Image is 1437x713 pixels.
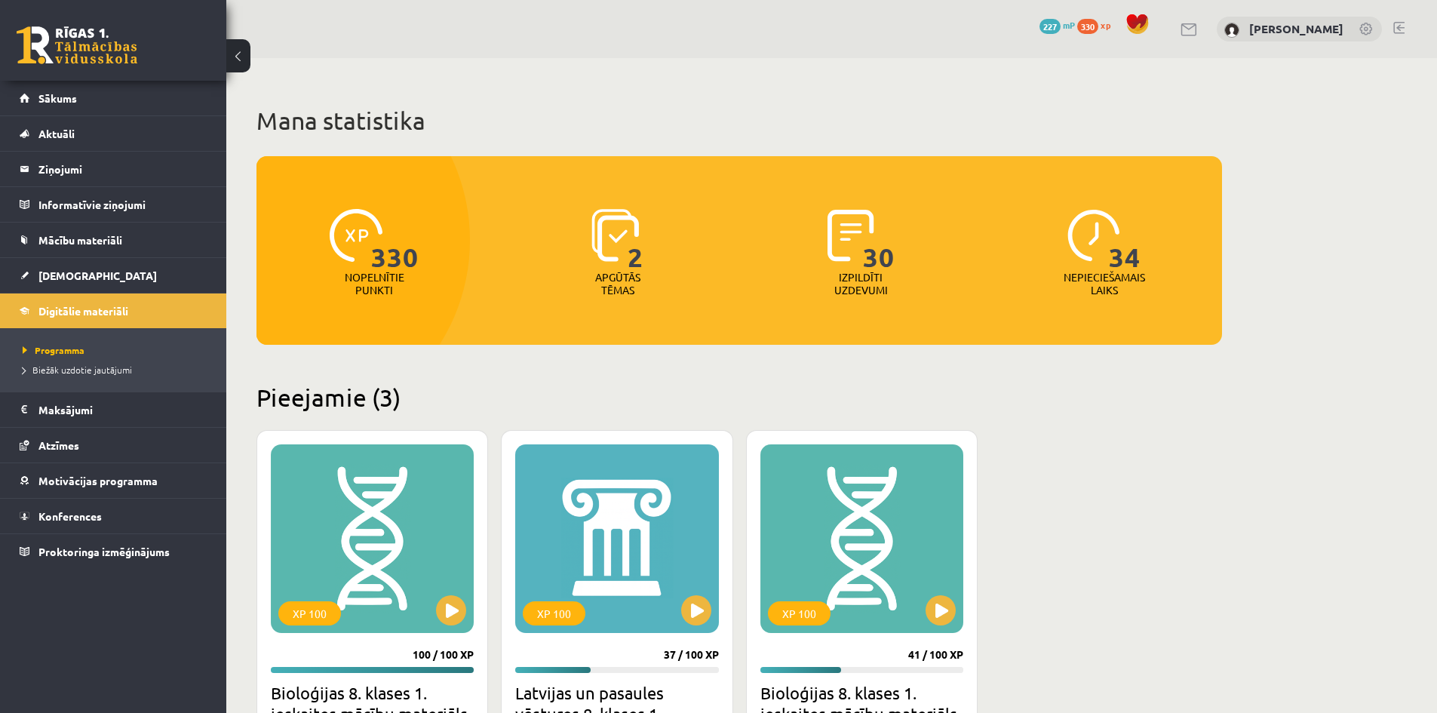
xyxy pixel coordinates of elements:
[278,601,341,625] div: XP 100
[20,187,207,222] a: Informatīvie ziņojumi
[1224,23,1239,38] img: Alina Ščerbicka
[23,343,211,357] a: Programma
[256,106,1222,136] h1: Mana statistika
[20,392,207,427] a: Maksājumi
[38,127,75,140] span: Aktuāli
[20,499,207,533] a: Konferences
[38,392,207,427] legend: Maksājumi
[20,463,207,498] a: Motivācijas programma
[23,363,211,376] a: Biežāk uzdotie jautājumi
[1067,209,1120,262] img: icon-clock-7be60019b62300814b6bd22b8e044499b485619524d84068768e800edab66f18.svg
[20,81,207,115] a: Sākums
[523,601,585,625] div: XP 100
[588,271,647,297] p: Apgūtās tēmas
[345,271,404,297] p: Nopelnītie punkti
[1064,271,1145,297] p: Nepieciešamais laiks
[38,509,102,523] span: Konferences
[831,271,890,297] p: Izpildīti uzdevumi
[591,209,639,262] img: icon-learned-topics-4a711ccc23c960034f471b6e78daf4a3bad4a20eaf4de84257b87e66633f6470.svg
[23,344,84,356] span: Programma
[23,364,132,376] span: Biežāk uzdotie jautājumi
[20,428,207,463] a: Atzīmes
[1039,19,1061,34] span: 227
[38,304,128,318] span: Digitālie materiāli
[20,534,207,569] a: Proktoringa izmēģinājums
[1039,19,1075,31] a: 227 mP
[38,233,122,247] span: Mācību materiāli
[1077,19,1098,34] span: 330
[1249,21,1343,36] a: [PERSON_NAME]
[38,545,170,558] span: Proktoringa izmēģinājums
[1109,209,1141,271] span: 34
[20,293,207,328] a: Digitālie materiāli
[828,209,874,262] img: icon-completed-tasks-ad58ae20a441b2904462921112bc710f1caf180af7a3daa7317a5a94f2d26646.svg
[330,209,382,262] img: icon-xp-0682a9bc20223a9ccc6f5883a126b849a74cddfe5390d2b41b4391c66f2066e7.svg
[628,209,643,271] span: 2
[1063,19,1075,31] span: mP
[256,383,1222,412] h2: Pieejamie (3)
[38,269,157,282] span: [DEMOGRAPHIC_DATA]
[768,601,831,625] div: XP 100
[863,209,895,271] span: 30
[1077,19,1118,31] a: 330 xp
[20,223,207,257] a: Mācību materiāli
[20,152,207,186] a: Ziņojumi
[20,116,207,151] a: Aktuāli
[17,26,137,64] a: Rīgas 1. Tālmācības vidusskola
[38,187,207,222] legend: Informatīvie ziņojumi
[38,438,79,452] span: Atzīmes
[38,152,207,186] legend: Ziņojumi
[1101,19,1110,31] span: xp
[20,258,207,293] a: [DEMOGRAPHIC_DATA]
[38,91,77,105] span: Sākums
[371,209,419,271] span: 330
[38,474,158,487] span: Motivācijas programma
